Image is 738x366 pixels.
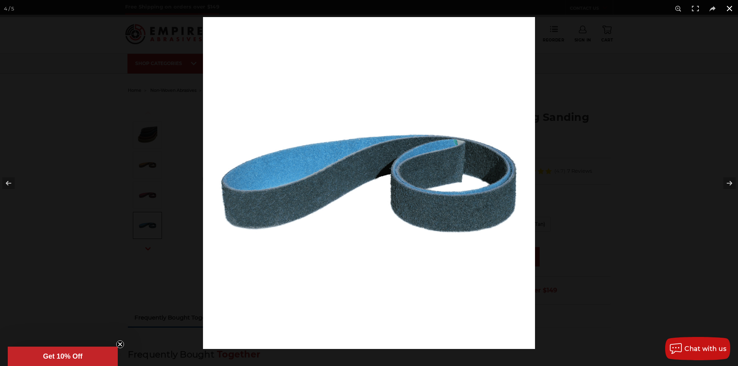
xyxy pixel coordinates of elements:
[116,340,124,348] button: Close teaser
[8,347,118,366] div: Get 10% OffClose teaser
[43,352,83,360] span: Get 10% Off
[685,345,726,352] span: Chat with us
[203,17,535,349] img: 2_x_48_Surface_Conditioning_Belt_-_Blue__45516.1680561094.jpg
[665,337,730,360] button: Chat with us
[711,164,738,203] button: Next (arrow right)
